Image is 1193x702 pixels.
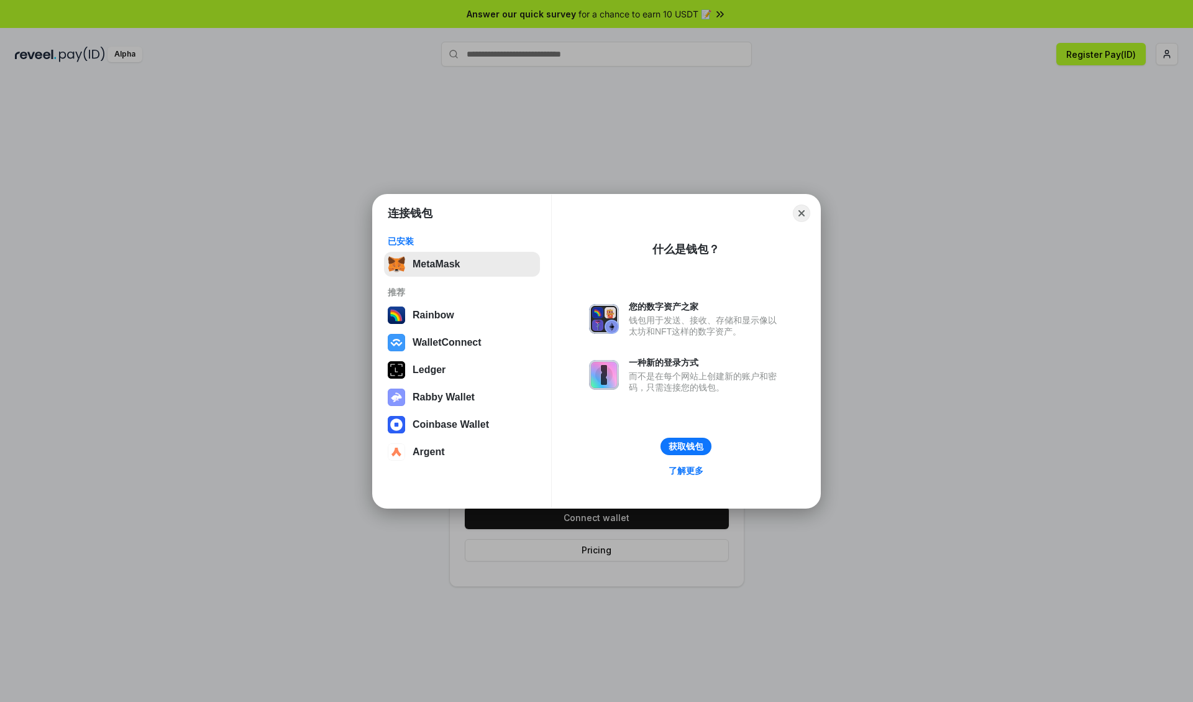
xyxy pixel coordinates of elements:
[589,360,619,390] img: svg+xml,%3Csvg%20xmlns%3D%22http%3A%2F%2Fwww.w3.org%2F2000%2Fsvg%22%20fill%3D%22none%22%20viewBox...
[384,330,540,355] button: WalletConnect
[669,441,703,452] div: 获取钱包
[629,301,783,312] div: 您的数字资产之家
[589,304,619,334] img: svg+xml,%3Csvg%20xmlns%3D%22http%3A%2F%2Fwww.w3.org%2F2000%2Fsvg%22%20fill%3D%22none%22%20viewBox...
[388,256,405,273] img: svg+xml,%3Csvg%20fill%3D%22none%22%20height%3D%2233%22%20viewBox%3D%220%200%2035%2033%22%20width%...
[413,364,446,376] div: Ledger
[413,392,475,403] div: Rabby Wallet
[388,443,405,461] img: svg+xml,%3Csvg%20width%3D%2228%22%20height%3D%2228%22%20viewBox%3D%220%200%2028%2028%22%20fill%3D...
[413,446,445,458] div: Argent
[388,307,405,324] img: svg+xml,%3Csvg%20width%3D%22120%22%20height%3D%22120%22%20viewBox%3D%220%200%20120%20120%22%20fil...
[652,242,720,257] div: 什么是钱包？
[388,206,432,221] h1: 连接钱包
[388,361,405,379] img: svg+xml,%3Csvg%20xmlns%3D%22http%3A%2F%2Fwww.w3.org%2F2000%2Fsvg%22%20width%3D%2228%22%20height%3...
[384,412,540,437] button: Coinbase Wallet
[388,389,405,406] img: svg+xml,%3Csvg%20xmlns%3D%22http%3A%2F%2Fwww.w3.org%2F2000%2Fsvg%22%20fill%3D%22none%22%20viewBox...
[629,315,783,337] div: 钱包用于发送、接收、存储和显示像以太坊和NFT这样的数字资产。
[660,438,711,455] button: 获取钱包
[661,463,711,479] a: 了解更多
[388,334,405,351] img: svg+xml,%3Csvg%20width%3D%2228%22%20height%3D%2228%22%20viewBox%3D%220%200%2028%2028%22%20fill%3D...
[629,371,783,393] div: 而不是在每个网站上创建新的账户和密码，只需连接您的钱包。
[793,205,810,222] button: Close
[629,357,783,368] div: 一种新的登录方式
[413,259,460,270] div: MetaMask
[384,358,540,382] button: Ledger
[413,310,454,321] div: Rainbow
[384,252,540,277] button: MetaMask
[413,419,489,430] div: Coinbase Wallet
[384,303,540,328] button: Rainbow
[669,465,703,476] div: 了解更多
[384,385,540,410] button: Rabby Wallet
[413,337,482,348] div: WalletConnect
[388,287,536,298] div: 推荐
[384,440,540,464] button: Argent
[388,236,536,247] div: 已安装
[388,416,405,433] img: svg+xml,%3Csvg%20width%3D%2228%22%20height%3D%2228%22%20viewBox%3D%220%200%2028%2028%22%20fill%3D...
